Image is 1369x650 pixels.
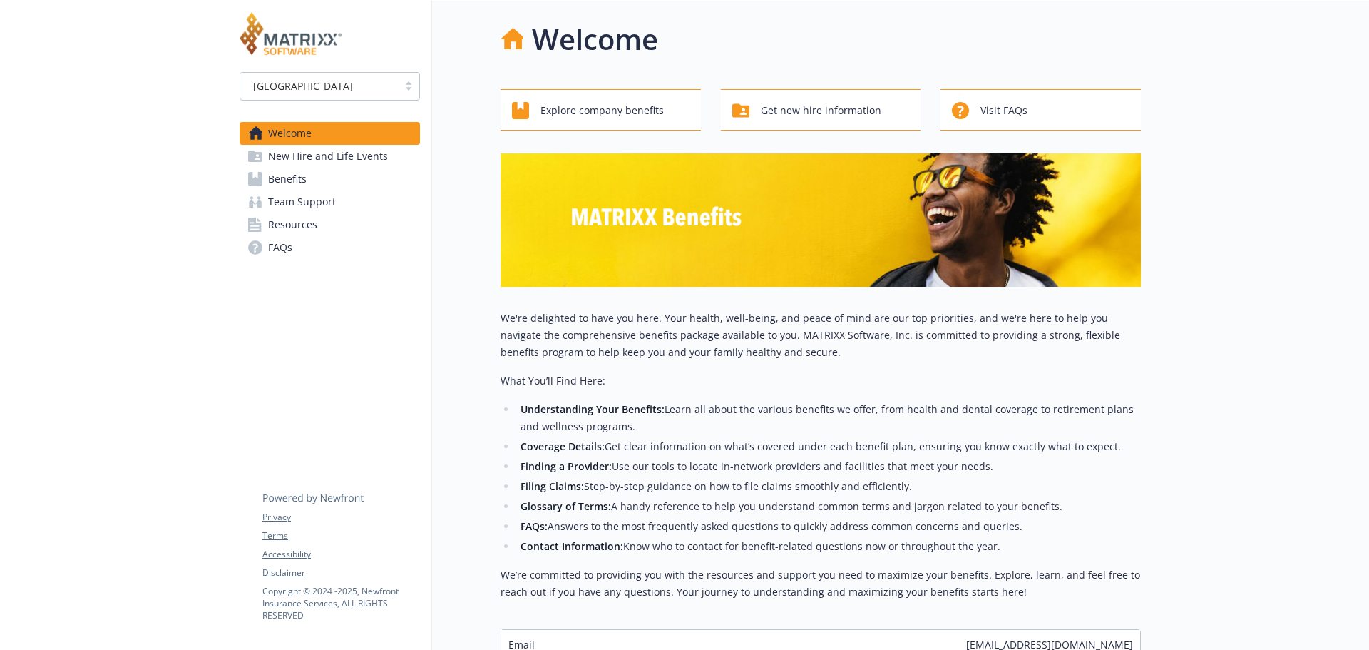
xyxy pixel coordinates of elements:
a: Privacy [262,511,419,524]
span: FAQs [268,236,292,259]
span: Explore company benefits [540,97,664,124]
a: FAQs [240,236,420,259]
strong: Understanding Your Benefits: [521,402,665,416]
strong: Contact Information: [521,539,623,553]
a: Team Support [240,191,420,213]
span: Welcome [268,122,312,145]
span: Resources [268,213,317,236]
button: Explore company benefits [501,89,701,131]
p: Copyright © 2024 - 2025 , Newfront Insurance Services, ALL RIGHTS RESERVED [262,585,419,621]
a: Welcome [240,122,420,145]
a: Disclaimer [262,567,419,579]
strong: FAQs: [521,519,548,533]
span: Benefits [268,168,307,191]
strong: Coverage Details: [521,440,605,453]
p: What You’ll Find Here: [501,372,1141,390]
a: Terms [262,529,419,542]
li: A handy reference to help you understand common terms and jargon related to your benefits. [516,498,1141,515]
button: Visit FAQs [940,89,1141,131]
li: Step-by-step guidance on how to file claims smoothly and efficiently. [516,478,1141,495]
span: [GEOGRAPHIC_DATA] [253,78,353,93]
strong: Glossary of Terms: [521,499,611,513]
a: Resources [240,213,420,236]
p: We’re committed to providing you with the resources and support you need to maximize your benefit... [501,567,1141,601]
span: New Hire and Life Events [268,145,388,168]
li: Learn all about the various benefits we offer, from health and dental coverage to retirement plan... [516,401,1141,435]
a: Accessibility [262,548,419,561]
li: Use our tools to locate in-network providers and facilities that meet your needs. [516,458,1141,475]
img: overview page banner [501,153,1141,287]
li: Know who to contact for benefit-related questions now or throughout the year. [516,538,1141,555]
a: New Hire and Life Events [240,145,420,168]
strong: Filing Claims: [521,479,584,493]
a: Benefits [240,168,420,191]
span: Team Support [268,191,336,213]
strong: Finding a Provider: [521,459,612,473]
button: Get new hire information [721,89,921,131]
span: Visit FAQs [980,97,1027,124]
span: [GEOGRAPHIC_DATA] [247,78,391,93]
li: Answers to the most frequently asked questions to quickly address common concerns and queries. [516,518,1141,535]
li: Get clear information on what’s covered under each benefit plan, ensuring you know exactly what t... [516,438,1141,455]
h1: Welcome [532,18,658,61]
span: Get new hire information [761,97,881,124]
p: We're delighted to have you here. Your health, well-being, and peace of mind are our top prioriti... [501,310,1141,361]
